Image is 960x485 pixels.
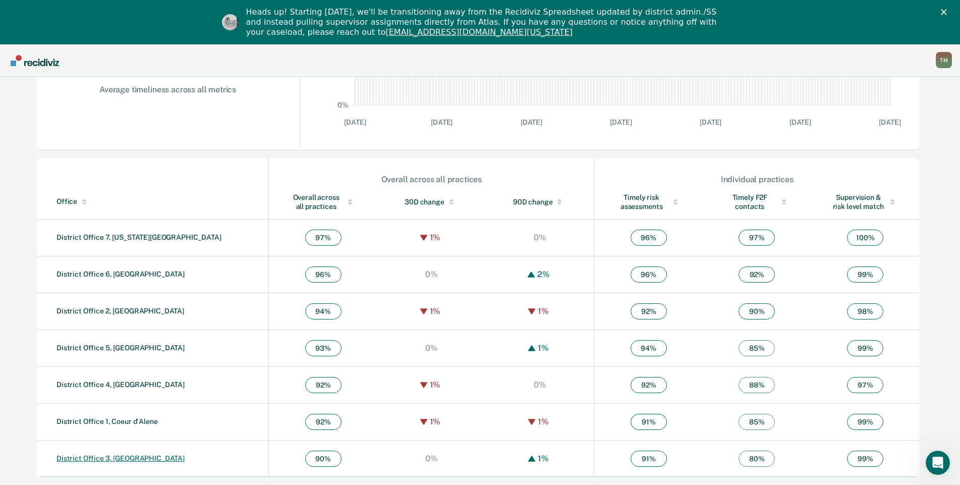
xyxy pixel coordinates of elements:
iframe: Intercom live chat [926,451,950,475]
span: 99 % [847,266,883,283]
a: [EMAIL_ADDRESS][DOMAIN_NAME][US_STATE] [385,27,572,37]
div: 1% [535,306,551,316]
div: Individual practices [595,175,919,184]
span: 80 % [739,451,775,467]
th: Toggle SortBy [269,185,377,220]
span: 99 % [847,451,883,467]
span: 91 % [631,414,667,430]
span: 85 % [739,340,775,356]
span: 96 % [631,266,667,283]
div: 1% [427,417,443,426]
div: 0% [531,380,549,390]
text: [DATE] [789,118,811,126]
div: 2% [535,270,552,279]
div: Heads up! Starting [DATE], we'll be transitioning away from the Recidiviz Spreadsheet updated by ... [246,7,722,37]
div: Timely risk assessments [614,193,683,211]
text: [DATE] [521,118,542,126]
div: 0% [423,454,440,463]
span: 99 % [847,340,883,356]
div: 0% [423,270,440,279]
span: 91 % [631,451,667,467]
th: Toggle SortBy [811,185,920,220]
div: Overall across all practices [269,175,593,184]
button: Profile dropdown button [936,52,952,68]
th: Toggle SortBy [594,185,703,220]
span: 92 % [631,377,667,393]
div: 90D change [506,197,574,206]
div: Close [941,9,951,15]
span: 92 % [631,303,667,319]
div: 30D change [398,197,466,206]
th: Toggle SortBy [703,185,811,220]
div: 0% [531,233,549,242]
div: Office [57,197,264,206]
th: Toggle SortBy [377,185,486,220]
span: 92 % [305,377,342,393]
div: 0% [423,343,440,353]
a: District Office 1, Coeur d'Alene [57,417,158,425]
span: 97 % [739,230,775,246]
a: District Office 6, [GEOGRAPHIC_DATA] [57,270,185,278]
div: 1% [535,343,551,353]
text: [DATE] [345,118,366,126]
text: [DATE] [879,118,901,126]
div: Timely F2F contacts [723,193,791,211]
img: Recidiviz [11,55,59,66]
span: 94 % [631,340,667,356]
th: Toggle SortBy [36,185,269,220]
a: District Office 4, [GEOGRAPHIC_DATA] [57,381,185,389]
text: [DATE] [431,118,453,126]
text: [DATE] [610,118,632,126]
span: 97 % [305,230,342,246]
a: District Office 7, [US_STATE][GEOGRAPHIC_DATA] [57,233,221,241]
span: 96 % [305,266,342,283]
span: 88 % [739,377,775,393]
span: 92 % [739,266,775,283]
span: 90 % [305,451,342,467]
span: 99 % [847,414,883,430]
div: Average timeliness across all metrics [69,85,267,94]
a: District Office 3, [GEOGRAPHIC_DATA] [57,454,185,462]
span: 85 % [739,414,775,430]
text: [DATE] [700,118,721,126]
img: Profile image for Kim [222,14,238,30]
div: Overall across all practices [289,193,357,211]
th: Toggle SortBy [486,185,594,220]
a: District Office 2, [GEOGRAPHIC_DATA] [57,307,184,315]
span: 96 % [631,230,667,246]
div: 1% [427,306,443,316]
span: 90 % [739,303,775,319]
div: Supervision & risk level match [831,193,899,211]
span: 97 % [847,377,883,393]
span: 92 % [305,414,342,430]
span: 100 % [847,230,883,246]
div: 1% [427,233,443,242]
span: 98 % [847,303,883,319]
span: 94 % [305,303,342,319]
div: 1% [427,380,443,390]
div: 1% [535,417,551,426]
div: 1% [535,454,551,463]
a: District Office 5, [GEOGRAPHIC_DATA] [57,344,185,352]
div: T M [936,52,952,68]
span: 93 % [305,340,342,356]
